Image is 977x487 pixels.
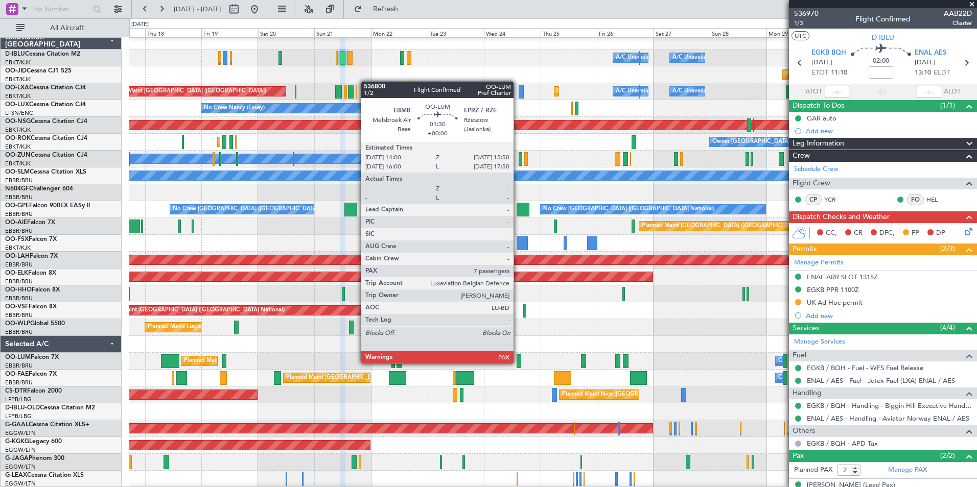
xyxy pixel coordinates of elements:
[5,85,29,91] span: OO-LXA
[5,388,62,394] a: CS-DTRFalcon 2000
[831,68,847,78] span: 11:10
[5,472,27,478] span: G-LEAX
[807,285,859,294] div: EGKB PPR 1100Z
[5,160,31,167] a: EBKT/KJK
[654,28,710,37] div: Sat 27
[5,388,27,394] span: CS-DTR
[807,414,969,423] a: ENAL / AES - Handling - Aviator Norway ENAL / AES
[825,86,849,98] input: --:--
[793,138,844,150] span: Leg Information
[793,100,844,112] span: Dispatch To-Dos
[792,31,809,40] button: UTC
[5,152,87,158] a: OO-ZUNCessna Citation CJ4
[11,20,111,36] button: All Aircraft
[5,321,30,327] span: OO-WLP
[105,84,266,99] div: Planned Maint [GEOGRAPHIC_DATA] ([GEOGRAPHIC_DATA])
[778,370,848,385] div: Owner Melsbroek Air Base
[793,150,810,162] span: Crew
[5,253,58,259] a: OO-LAHFalcon 7X
[794,465,832,475] label: Planned PAX
[314,28,371,37] div: Sun 21
[794,337,845,347] a: Manage Services
[5,68,27,74] span: OO-JID
[794,258,844,268] a: Manage Permits
[794,19,819,28] span: 1/3
[184,353,369,369] div: Planned Maint [GEOGRAPHIC_DATA] ([GEOGRAPHIC_DATA] National)
[944,8,972,19] span: AAB22D
[616,84,806,99] div: A/C Unavailable [GEOGRAPHIC_DATA] ([GEOGRAPHIC_DATA] National)
[5,362,33,370] a: EBBR/BRU
[390,151,509,166] div: Planned Maint Kortrijk-[GEOGRAPHIC_DATA]
[5,405,40,411] span: D-IBLU-OLD
[148,320,201,335] div: Planned Maint Liege
[926,195,949,204] a: HEL
[131,20,149,29] div: [DATE]
[879,228,895,238] span: DFC,
[349,1,410,17] button: Refresh
[5,371,57,377] a: OO-FAEFalcon 7X
[811,48,846,58] span: EGKB BQH
[855,14,911,25] div: Flight Confirmed
[5,135,31,141] span: OO-ROK
[826,228,837,238] span: CC,
[805,87,822,97] span: ATOT
[915,58,936,68] span: [DATE]
[793,178,830,189] span: Flight Crew
[371,28,428,37] div: Mon 22
[286,370,471,385] div: Planned Maint [GEOGRAPHIC_DATA] ([GEOGRAPHIC_DATA] National)
[940,243,955,254] span: (2/3)
[806,127,972,135] div: Add new
[807,363,923,372] a: EGKB / BQH - Fuel - WFS Fuel Release
[107,303,285,318] div: AOG Maint [GEOGRAPHIC_DATA] ([GEOGRAPHIC_DATA] National)
[5,244,31,252] a: EBKT/KJK
[31,2,90,17] input: Trip Number
[5,253,30,259] span: OO-LAH
[5,396,32,403] a: LFPB/LBG
[793,387,822,399] span: Handling
[5,472,84,478] a: G-LEAXCessna Citation XLS
[5,463,36,471] a: EGGW/LTN
[793,323,819,334] span: Services
[5,109,33,117] a: LFSN/ENC
[27,25,108,32] span: All Aircraft
[807,401,972,410] a: EGKB / BQH - Handling - Biggin Hill Executive Handling EGKB / BQH
[794,8,819,19] span: 536970
[364,6,407,13] span: Refresh
[872,32,894,43] span: D-IBLU
[5,193,33,201] a: EBBR/BRU
[5,439,29,445] span: G-KGKG
[807,376,955,385] a: ENAL / AES - Fuel - Jetex Fuel (LXA) ENAL / AES
[5,227,33,235] a: EBBR/BRU
[915,48,946,58] span: ENAL AES
[824,195,847,204] a: YCR
[778,353,848,369] div: Owner Melsbroek Air Base
[5,354,59,360] a: OO-LUMFalcon 7X
[5,321,65,327] a: OO-WLPGlobal 5500
[785,67,904,82] div: Planned Maint Kortrijk-[GEOGRAPHIC_DATA]
[5,328,33,336] a: EBBR/BRU
[484,28,541,37] div: Wed 24
[793,350,806,361] span: Fuel
[940,100,955,111] span: (1/1)
[5,236,29,242] span: OO-FSX
[5,236,57,242] a: OO-FSXFalcon 7X
[5,203,29,209] span: OO-GPE
[5,126,31,134] a: EBKT/KJK
[912,228,919,238] span: FP
[173,202,344,217] div: No Crew [GEOGRAPHIC_DATA] ([GEOGRAPHIC_DATA] National)
[936,228,945,238] span: DP
[597,28,654,37] div: Fri 26
[5,102,86,108] a: OO-LUXCessna Citation CJ4
[174,5,222,14] span: [DATE] - [DATE]
[712,134,850,150] div: Owner [GEOGRAPHIC_DATA]-[GEOGRAPHIC_DATA]
[5,51,80,57] a: D-IBLUCessna Citation M2
[5,270,56,276] a: OO-ELKFalcon 8X
[5,422,89,428] a: G-GAALCessna Citation XLS+
[854,228,863,238] span: CR
[616,50,806,65] div: A/C Unavailable [GEOGRAPHIC_DATA] ([GEOGRAPHIC_DATA] National)
[672,50,835,65] div: A/C Unavailable [GEOGRAPHIC_DATA]-[GEOGRAPHIC_DATA]
[907,194,924,205] div: FO
[793,243,817,255] span: Permits
[5,379,33,386] a: EBBR/BRU
[806,311,972,320] div: Add new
